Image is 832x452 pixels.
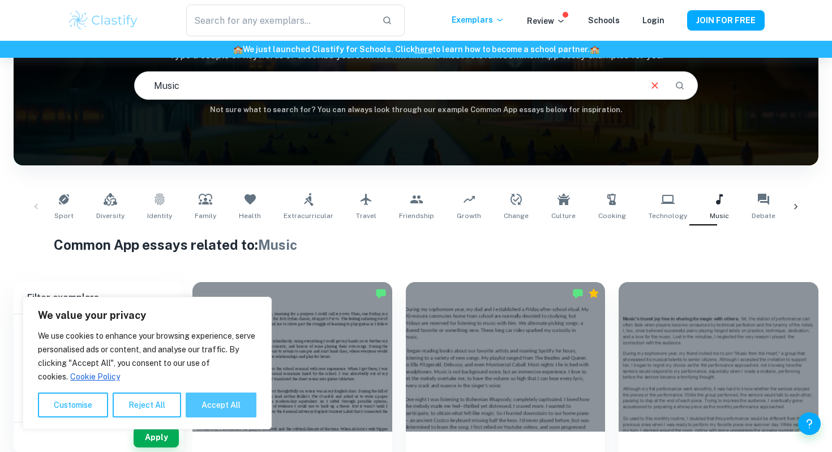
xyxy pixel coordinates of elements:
[687,10,765,31] button: JOIN FOR FREE
[452,14,504,26] p: Exemplars
[572,288,584,299] img: Marked
[233,45,243,54] span: 🏫
[113,393,181,417] button: Reject All
[644,75,666,96] button: Clear
[96,211,125,221] span: Diversity
[70,372,121,382] a: Cookie Policy
[551,211,576,221] span: Culture
[457,211,481,221] span: Growth
[710,211,729,221] span: Music
[375,288,387,299] img: Marked
[38,329,256,383] p: We use cookies to enhance your browsing experience, serve personalised ads or content, and analys...
[642,16,664,25] a: Login
[399,211,434,221] span: Friendship
[798,412,821,435] button: Help and Feedback
[186,5,373,36] input: Search for any exemplars...
[284,211,333,221] span: Extracurricular
[504,211,529,221] span: Change
[186,393,256,417] button: Accept All
[258,237,297,253] span: Music
[14,282,183,314] h6: Filter exemplars
[134,427,179,447] button: Apply
[54,211,74,221] span: Sport
[598,211,626,221] span: Cooking
[590,45,599,54] span: 🏫
[67,9,139,32] img: Clastify logo
[147,211,172,221] span: Identity
[54,234,778,255] h1: Common App essays related to:
[23,297,272,429] div: We value your privacy
[38,393,108,417] button: Customise
[670,76,689,95] button: Search
[527,15,565,27] p: Review
[415,45,432,54] a: here
[14,104,818,116] h6: Not sure what to search for? You can always look through our example Common App essays below for ...
[2,43,830,56] h6: We just launched Clastify for Schools. Click to learn how to become a school partner.
[649,211,687,221] span: Technology
[239,211,261,221] span: Health
[356,211,376,221] span: Travel
[588,16,620,25] a: Schools
[588,288,599,299] div: Premium
[38,309,256,322] p: We value your privacy
[195,211,216,221] span: Family
[135,70,639,101] input: E.g. I love building drones, I used to be ashamed of my name...
[752,211,775,221] span: Debate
